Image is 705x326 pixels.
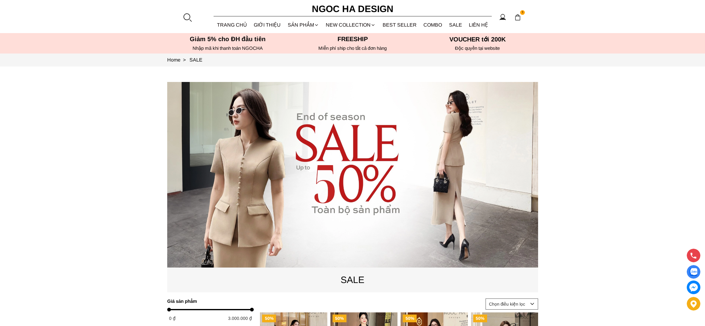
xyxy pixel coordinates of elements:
a: SALE [446,17,466,33]
span: > [180,57,188,62]
font: Giảm 5% cho ĐH đầu tiên [190,36,265,42]
h4: Giá sản phẩm [167,298,250,304]
span: 1 [520,10,525,15]
span: 0 ₫ [169,316,176,321]
a: Display image [687,265,700,279]
a: TRANG CHỦ [214,17,251,33]
a: Link to SALE [189,57,202,62]
a: Link to Home [167,57,189,62]
h6: Độc quyền tại website [417,45,538,51]
h5: VOUCHER tới 200K [417,36,538,43]
font: Nhập mã khi thanh toán NGOCHA [193,45,263,51]
a: BEST SELLER [379,17,420,33]
a: Combo [420,17,446,33]
h6: MIễn phí ship cho tất cả đơn hàng [292,45,413,51]
a: messenger [687,281,700,294]
img: img-CART-ICON-ksit0nf1 [514,14,521,21]
a: LIÊN HỆ [465,17,492,33]
a: GIỚI THIỆU [250,17,284,33]
a: NEW COLLECTION [322,17,379,33]
font: Freeship [338,36,368,42]
p: SALE [167,272,538,287]
img: Display image [690,268,697,276]
span: 3.000.000 ₫ [228,316,252,321]
div: SẢN PHẨM [284,17,323,33]
a: Ngoc Ha Design [306,2,399,16]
